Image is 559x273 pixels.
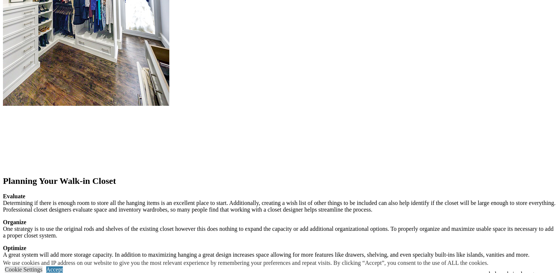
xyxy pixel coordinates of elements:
[3,245,26,251] strong: Optimize
[3,260,488,266] div: We use cookies and IP address on our website to give you the most relevant experience by remember...
[3,245,556,258] p: A great system will add more storage capacity. In addition to maximizing hanging a great design i...
[46,266,63,273] a: Accept
[3,219,26,225] strong: Organize
[3,176,556,186] h2: Planning Your Walk-in Closet
[5,266,43,273] a: Cookie Settings
[3,193,556,213] p: Determining if there is enough room to store all the hanging items is an excellent place to start...
[3,193,25,199] strong: Evaluate
[3,219,556,239] p: One strategy is to use the original rods and shelves of the existing closet however this does not...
